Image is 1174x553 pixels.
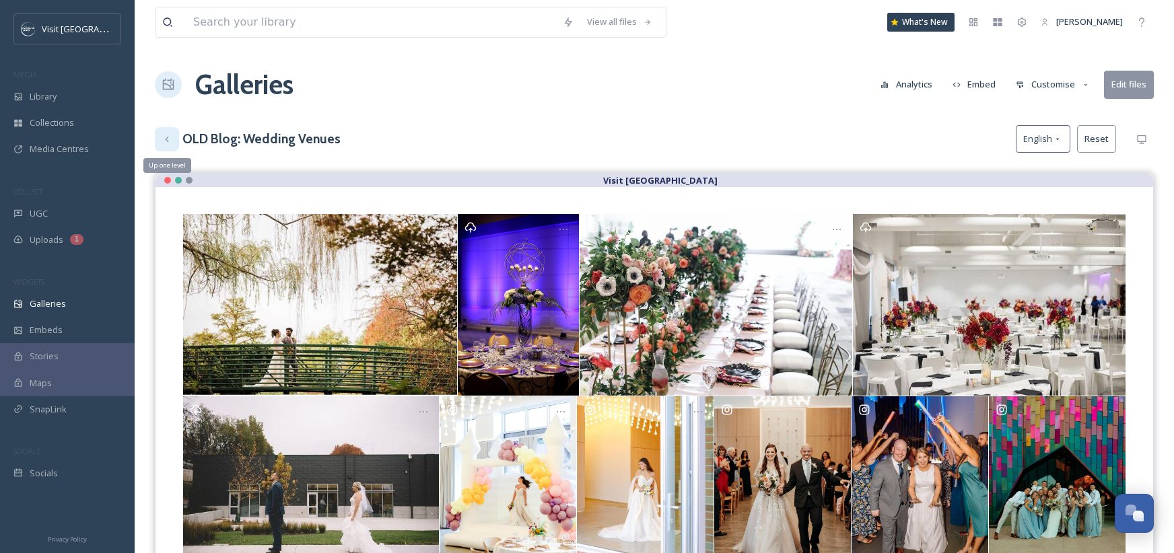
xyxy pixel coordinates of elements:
[70,234,83,245] div: 1
[603,174,718,186] strong: Visit [GEOGRAPHIC_DATA]
[30,207,48,220] span: UGC
[30,350,59,363] span: Stories
[30,297,66,310] span: Galleries
[579,214,852,396] a: It’s the little things that make a gathering truly special. Fiorella’s is excited to help you cre...
[30,143,89,155] span: Media Centres
[13,446,40,456] span: SOCIALS
[22,22,35,36] img: c3es6xdrejuflcaqpovn.png
[13,69,37,79] span: MEDIA
[13,276,44,287] span: WIDGETS
[30,90,57,103] span: Library
[887,13,955,32] a: What's New
[1009,71,1097,98] button: Customise
[143,158,191,173] div: Up one level
[13,186,42,196] span: COLLECT
[30,324,63,336] span: Embeds
[1115,494,1154,533] button: Open Chat
[946,71,1003,98] button: Embed
[186,7,556,37] input: Search your library
[1077,125,1116,153] button: Reset
[30,233,63,246] span: Uploads
[1034,9,1130,35] a: [PERSON_NAME]
[1056,15,1123,28] span: [PERSON_NAME]
[48,535,87,544] span: Privacy Policy
[874,71,939,98] button: Analytics
[1023,133,1052,145] span: English
[1104,71,1154,98] button: Edit files
[48,530,87,546] a: Privacy Policy
[182,129,341,149] h3: OLD Blog: Wedding Venues
[42,22,146,35] span: Visit [GEOGRAPHIC_DATA]
[30,377,52,390] span: Maps
[30,467,58,480] span: Socials
[195,65,293,105] a: Galleries
[580,9,659,35] a: View all files
[30,116,74,129] span: Collections
[30,403,67,416] span: SnapLink
[874,71,946,98] a: Analytics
